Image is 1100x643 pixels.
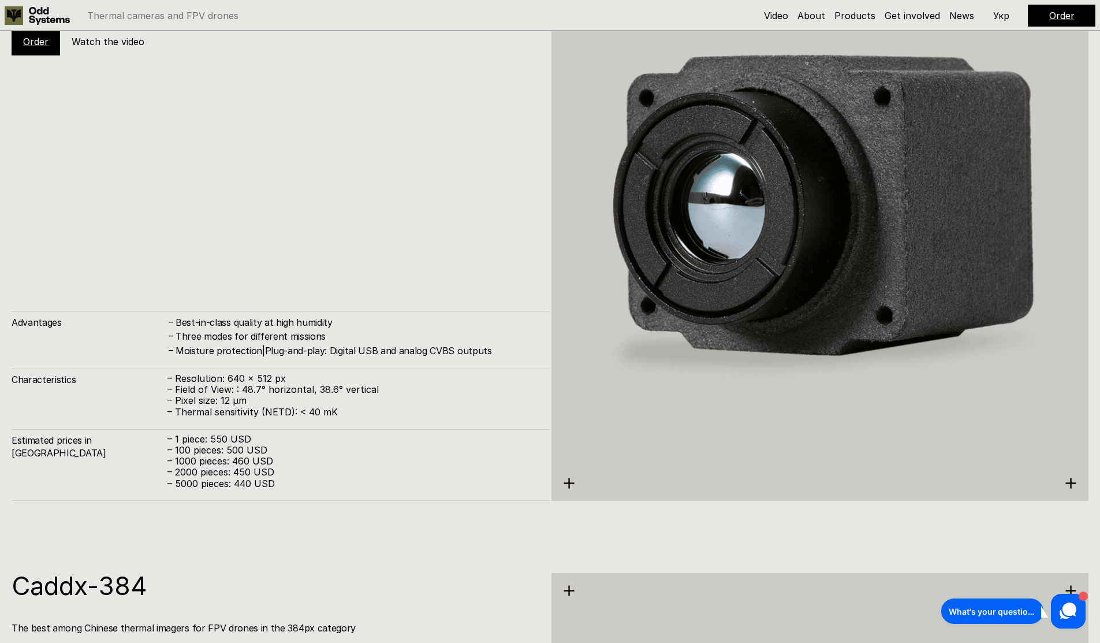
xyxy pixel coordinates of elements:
a: Video [764,10,788,21]
p: – Resolution: 640 x 512 px [167,373,538,384]
a: Products [834,10,875,21]
h4: The best among Chinese thermal imagers for FPV drones in the 384px category [12,622,538,634]
p: – Thermal sensitivity (NETD): < 40 mK [167,407,538,418]
p: – 5000 pieces: 440 USD [167,478,538,489]
iframe: HelpCrunch [938,591,1088,631]
h4: Estimated prices in [GEOGRAPHIC_DATA] [12,434,167,460]
a: Order [1049,10,1075,21]
h4: Moisture protection|Plug-and-play: Digital USB and analog CVBS outputs [176,344,538,357]
p: – 1 piece: 550 USD [167,434,538,445]
p: Укр [993,11,1009,20]
a: Get involved [885,10,940,21]
h4: Advantages [12,316,167,329]
h4: Best-in-class quality at high humidity [176,316,538,329]
p: – 100 pieces: 500 USD [167,445,538,456]
p: – Field of View: : 48.7° horizontal, 38.6° vertical [167,384,538,395]
h5: Watch the video [72,35,144,48]
a: News [949,10,974,21]
h4: Three modes for different missions [176,330,538,343]
h4: – [169,344,173,356]
h4: – [169,315,173,328]
a: Order [23,36,49,47]
p: – 2000 pieces: 450 USD [167,467,538,478]
p: – 1000 pieces: 460 USD [167,456,538,467]
a: About [797,10,825,21]
h4: Characteristics [12,373,167,386]
p: Thermal cameras and FPV drones [87,11,238,20]
p: – Pixel size: 12 µm [167,395,538,406]
h4: – [169,329,173,342]
h1: Caddx-384 [12,573,538,599]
